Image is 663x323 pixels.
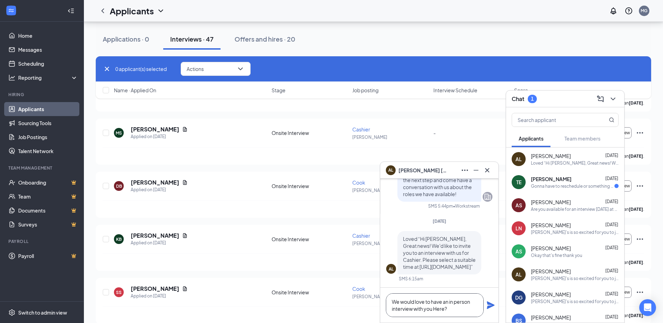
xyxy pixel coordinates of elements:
[18,217,78,231] a: SurveysCrown
[182,286,188,292] svg: Document
[103,35,149,43] div: Applications · 0
[531,245,571,252] span: [PERSON_NAME]
[531,229,619,235] div: [PERSON_NAME]'s is so excited for you to join our team! Do you know anyone else who might be inte...
[531,206,619,212] div: Are you available for an interview [DATE] at 430?
[18,43,78,57] a: Messages
[625,7,633,15] svg: QuestionInfo
[187,66,204,71] span: Actions
[115,65,167,73] span: 0 applicant(s) selected
[487,301,495,309] svg: Plane
[182,127,188,132] svg: Document
[531,299,619,304] div: [PERSON_NAME]'s is so excited for you to join our team! Do you know anyone else who might be inte...
[531,252,582,258] div: Okay that's fine thank you
[18,29,78,43] a: Home
[515,294,523,301] div: DG
[236,65,245,73] svg: ChevronDown
[182,180,188,185] svg: Document
[596,95,605,103] svg: ComposeMessage
[386,293,484,317] textarea: We would love to have an in person interview with you Here?
[18,189,78,203] a: TeamCrown
[519,135,543,142] span: Applicants
[595,93,606,105] button: ComposeMessage
[352,187,429,193] p: [PERSON_NAME]
[516,248,522,255] div: AS
[607,93,619,105] button: ChevronDown
[399,276,423,282] div: SMS 6:15am
[605,291,618,296] span: [DATE]
[398,166,447,174] span: [PERSON_NAME] [PERSON_NAME]
[531,314,571,321] span: [PERSON_NAME]
[99,7,107,15] svg: ChevronLeft
[8,309,15,316] svg: Settings
[8,74,15,81] svg: Analysis
[514,87,528,94] span: Score
[116,236,122,242] div: KB
[18,309,67,316] div: Switch to admin view
[470,165,482,176] button: Minimize
[352,87,379,94] span: Job posting
[131,133,188,140] div: Applied on [DATE]
[609,117,614,123] svg: MagnifyingGlass
[272,236,348,243] div: Onsite Interview
[131,186,188,193] div: Applied on [DATE]
[641,8,648,14] div: MG
[516,271,522,278] div: AL
[131,125,179,133] h5: [PERSON_NAME]
[352,134,429,140] p: [PERSON_NAME]
[629,153,643,159] b: [DATE]
[636,235,644,243] svg: Ellipses
[531,175,571,182] span: [PERSON_NAME]
[433,87,477,94] span: Interview Schedule
[531,160,619,166] div: Loved “Hi [PERSON_NAME], Great news! We'd like to invite you to an interview with us for Cashier....
[272,129,348,136] div: Onsite Interview
[103,65,111,73] svg: Cross
[403,236,476,270] span: Loved “Hi [PERSON_NAME], Great news! We'd like to invite you to an interview with us for Cashier....
[609,7,618,15] svg: Notifications
[131,285,179,293] h5: [PERSON_NAME]
[483,193,492,201] svg: Company
[483,166,491,174] svg: Cross
[512,95,524,103] h3: Chat
[182,233,188,238] svg: Document
[605,314,618,320] span: [DATE]
[609,95,617,103] svg: ChevronDown
[352,294,429,300] p: [PERSON_NAME]
[472,166,480,174] svg: Minimize
[18,203,78,217] a: DocumentsCrown
[531,152,571,159] span: [PERSON_NAME]
[531,183,614,189] div: Gonna have to reschedule or something my main job is having us work over [DATE] and I won't be of...
[18,74,78,81] div: Reporting
[131,293,188,300] div: Applied on [DATE]
[18,57,78,71] a: Scheduling
[18,130,78,144] a: Job Postings
[531,199,571,206] span: [PERSON_NAME]
[564,135,600,142] span: Team members
[482,165,493,176] button: Cross
[116,289,122,295] div: SS
[433,130,436,136] span: -
[389,266,394,272] div: AL
[531,96,534,102] div: 1
[8,238,77,244] div: Payroll
[352,126,370,132] span: Cashier
[605,268,618,273] span: [DATE]
[272,87,286,94] span: Stage
[170,35,214,43] div: Interviews · 47
[116,130,122,136] div: MS
[531,275,619,281] div: [PERSON_NAME]'s is so excited for you to join our team! Do you know anyone else who might be inte...
[8,7,15,14] svg: WorkstreamLogo
[639,299,656,316] div: Open Intercom Messenger
[131,179,179,186] h5: [PERSON_NAME]
[636,129,644,137] svg: Ellipses
[272,289,348,296] div: Onsite Interview
[272,182,348,189] div: Onsite Interview
[18,175,78,189] a: OnboardingCrown
[453,203,480,209] span: • Workstream
[8,92,77,98] div: Hiring
[352,286,365,292] span: Cook
[516,202,522,209] div: AS
[516,179,521,186] div: TE
[18,249,78,263] a: PayrollCrown
[352,179,365,186] span: Cook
